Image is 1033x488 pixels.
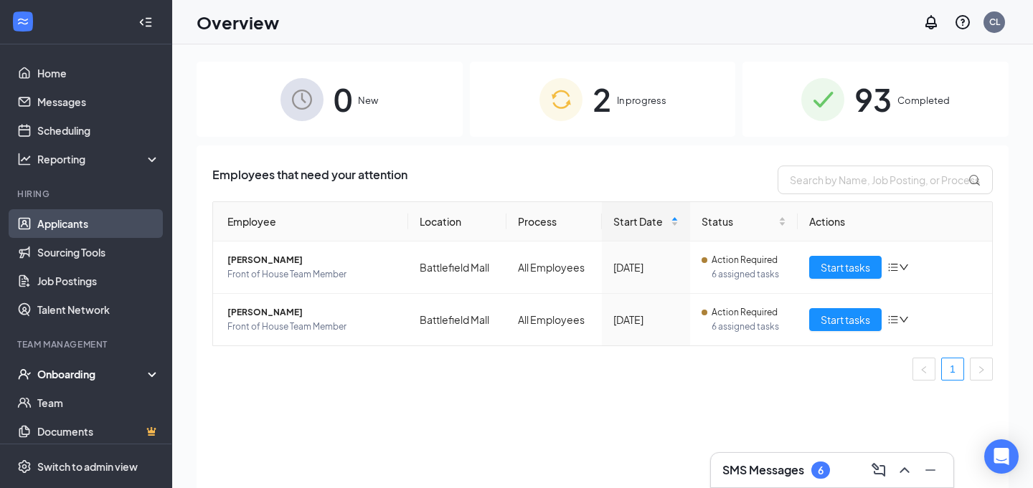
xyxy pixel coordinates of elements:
button: ComposeMessage [867,459,890,482]
span: bars [887,262,899,273]
svg: QuestionInfo [954,14,971,31]
a: DocumentsCrown [37,417,160,446]
span: 93 [854,75,892,124]
a: Messages [37,87,160,116]
div: Reporting [37,152,161,166]
button: Start tasks [809,256,882,279]
span: Employees that need your attention [212,166,407,194]
span: 6 assigned tasks [712,320,786,334]
div: Onboarding [37,367,148,381]
span: Start tasks [821,259,870,275]
span: 6 assigned tasks [712,267,786,282]
span: bars [887,314,899,325]
span: left [920,365,928,374]
svg: Minimize [922,461,939,479]
div: Open Intercom Messenger [984,439,1019,474]
span: 0 [334,75,352,124]
button: right [970,358,993,381]
td: Battlefield Mall [408,241,506,294]
h1: Overview [197,10,279,34]
svg: WorkstreamLogo [16,14,30,29]
svg: Settings [17,459,32,474]
input: Search by Name, Job Posting, or Process [778,166,993,194]
span: [PERSON_NAME] [227,305,397,320]
th: Actions [798,202,993,241]
button: ChevronUp [893,459,916,482]
span: down [899,315,909,325]
span: down [899,262,909,272]
svg: ChevronUp [896,461,913,479]
th: Process [506,202,602,241]
a: Scheduling [37,116,160,145]
a: Team [37,388,160,417]
span: [PERSON_NAME] [227,253,397,267]
svg: ComposeMessage [870,461,887,479]
span: right [977,365,986,374]
button: Minimize [919,459,942,482]
span: Completed [897,93,950,107]
div: Team Management [17,338,157,350]
button: Start tasks [809,308,882,331]
span: Status [702,214,775,229]
span: New [358,93,378,107]
span: Start tasks [821,312,870,327]
li: 1 [941,358,964,381]
h3: SMS Messages [722,462,804,478]
th: Employee [213,202,408,241]
td: All Employees [506,294,602,345]
svg: Collapse [138,15,153,29]
div: [DATE] [613,312,679,327]
li: Previous Page [912,358,935,381]
span: Start Date [613,214,669,229]
span: Front of House Team Member [227,267,397,282]
a: Applicants [37,209,160,238]
div: Hiring [17,188,157,200]
div: CL [989,16,1000,28]
div: [DATE] [613,259,679,275]
svg: Analysis [17,152,32,166]
svg: UserCheck [17,367,32,381]
a: Job Postings [37,267,160,295]
th: Location [408,202,506,241]
a: Talent Network [37,295,160,324]
td: All Employees [506,241,602,294]
svg: Notifications [923,14,940,31]
span: 2 [593,75,611,124]
li: Next Page [970,358,993,381]
div: Switch to admin view [37,459,138,474]
a: 1 [942,358,963,380]
th: Status [690,202,797,241]
button: left [912,358,935,381]
a: Sourcing Tools [37,238,160,267]
span: Action Required [712,253,778,267]
a: Home [37,59,160,87]
span: Action Required [712,305,778,320]
span: In progress [617,93,666,107]
span: Front of House Team Member [227,320,397,334]
div: 6 [818,464,824,477]
td: Battlefield Mall [408,294,506,345]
